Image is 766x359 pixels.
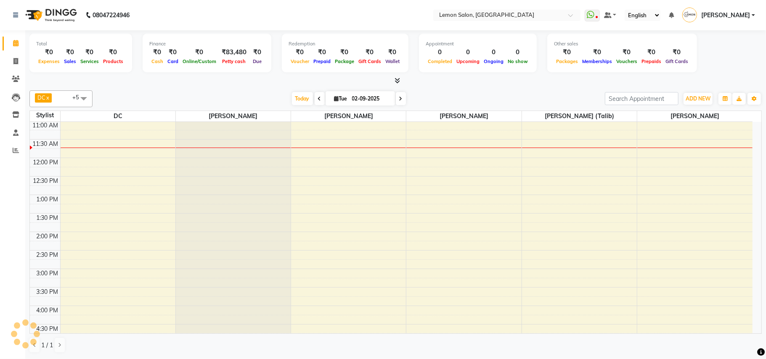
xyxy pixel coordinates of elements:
div: ₹83,480 [218,48,250,57]
span: No show [506,58,530,64]
div: ₹0 [101,48,125,57]
div: 1:00 PM [35,195,60,204]
span: Products [101,58,125,64]
div: 3:00 PM [35,269,60,278]
div: 0 [482,48,506,57]
span: Completed [426,58,454,64]
span: Today [292,92,313,105]
span: Services [78,58,101,64]
div: ₹0 [639,48,663,57]
div: Stylist [30,111,60,120]
div: 1:30 PM [35,214,60,222]
div: ₹0 [663,48,690,57]
div: Appointment [426,40,530,48]
span: ADD NEW [686,95,710,102]
span: Gift Cards [663,58,690,64]
span: Online/Custom [180,58,218,64]
div: 11:30 AM [31,140,60,148]
div: ₹0 [250,48,265,57]
div: Finance [149,40,265,48]
img: Viraj Gamre [682,8,697,22]
b: 08047224946 [93,3,130,27]
span: Cash [149,58,165,64]
span: Package [333,58,356,64]
span: Card [165,58,180,64]
div: 4:30 PM [35,325,60,333]
span: Due [251,58,264,64]
a: x [45,94,49,101]
div: 12:30 PM [32,177,60,185]
span: Prepaid [311,58,333,64]
span: [PERSON_NAME] [701,11,750,20]
span: Upcoming [454,58,482,64]
div: ₹0 [180,48,218,57]
span: [PERSON_NAME] [291,111,406,121]
span: Vouchers [614,58,639,64]
span: Ongoing [482,58,506,64]
span: Voucher [289,58,311,64]
div: Redemption [289,40,402,48]
span: Expenses [36,58,62,64]
span: [PERSON_NAME] [176,111,291,121]
div: ₹0 [614,48,639,57]
div: 12:00 PM [32,158,60,167]
span: Memberships [580,58,614,64]
input: 2025-09-02 [350,92,392,105]
span: DC [37,94,45,101]
div: 4:00 PM [35,306,60,315]
div: ₹0 [554,48,580,57]
span: Prepaids [639,58,663,64]
div: Other sales [554,40,690,48]
span: [PERSON_NAME] [406,111,521,121]
div: 2:30 PM [35,251,60,259]
div: ₹0 [580,48,614,57]
input: Search Appointment [605,92,679,105]
div: 0 [426,48,454,57]
span: Tue [332,95,350,102]
div: Total [36,40,125,48]
span: Packages [554,58,580,64]
button: ADD NEW [684,93,713,105]
span: DC [61,111,175,121]
span: +5 [72,94,85,100]
span: Wallet [383,58,402,64]
div: 11:00 AM [31,121,60,130]
span: Petty cash [220,58,248,64]
div: ₹0 [383,48,402,57]
div: ₹0 [165,48,180,57]
div: ₹0 [78,48,101,57]
div: ₹0 [36,48,62,57]
div: ₹0 [62,48,78,57]
div: ₹0 [356,48,383,57]
span: 1 / 1 [41,341,53,350]
div: ₹0 [311,48,333,57]
div: 2:00 PM [35,232,60,241]
div: 0 [506,48,530,57]
div: ₹0 [289,48,311,57]
span: [PERSON_NAME] (Talib) [522,111,637,121]
div: 0 [454,48,482,57]
span: [PERSON_NAME] [637,111,753,121]
div: 3:30 PM [35,288,60,296]
span: Gift Cards [356,58,383,64]
div: ₹0 [333,48,356,57]
span: Sales [62,58,78,64]
img: logo [21,3,79,27]
div: ₹0 [149,48,165,57]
